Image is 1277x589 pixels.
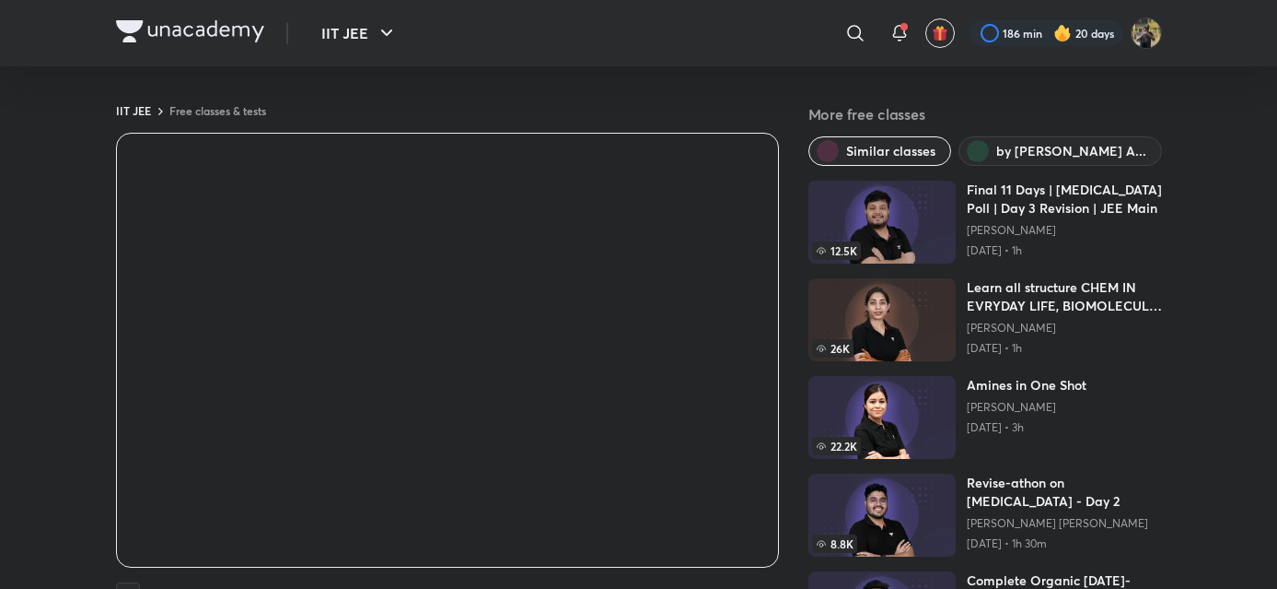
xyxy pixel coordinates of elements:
[925,18,955,48] button: avatar
[967,516,1162,531] a: [PERSON_NAME] [PERSON_NAME]
[967,223,1162,238] a: [PERSON_NAME]
[967,243,1162,258] p: [DATE] • 1h
[958,136,1162,166] button: by Mohammad Kashif Alam
[116,20,264,42] img: Company Logo
[967,321,1162,336] a: [PERSON_NAME]
[169,103,266,118] a: Free classes & tests
[812,437,861,455] span: 22.2K
[967,376,1086,395] h6: Amines in One Shot
[932,25,948,41] img: avatar
[967,181,1162,218] h6: Final 11 Days | [MEDICAL_DATA] Poll | Day 3 Revision | JEE Main
[1131,18,1162,49] img: KRISH JINDAL
[117,134,778,567] iframe: Class
[967,341,1162,356] p: [DATE] • 1h
[967,420,1086,435] p: [DATE] • 3h
[967,536,1162,551] p: [DATE] • 1h 30m
[812,535,857,553] span: 8.8K
[1053,24,1072,42] img: streak
[846,142,935,160] span: Similar classes
[812,339,853,358] span: 26K
[967,278,1162,315] h6: Learn all structure CHEM IN EVRYDAY LIFE, BIOMOLECULE POLYMER JEE NEET
[812,241,861,260] span: 12.5K
[116,20,264,47] a: Company Logo
[116,103,151,118] a: IIT JEE
[967,474,1162,511] h6: Revise-athon on [MEDICAL_DATA] - Day 2
[310,15,409,52] button: IIT JEE
[996,142,1146,160] span: by Mohammad Kashif Alam
[808,103,1162,125] h5: More free classes
[967,400,1086,415] a: [PERSON_NAME]
[808,136,951,166] button: Similar classes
